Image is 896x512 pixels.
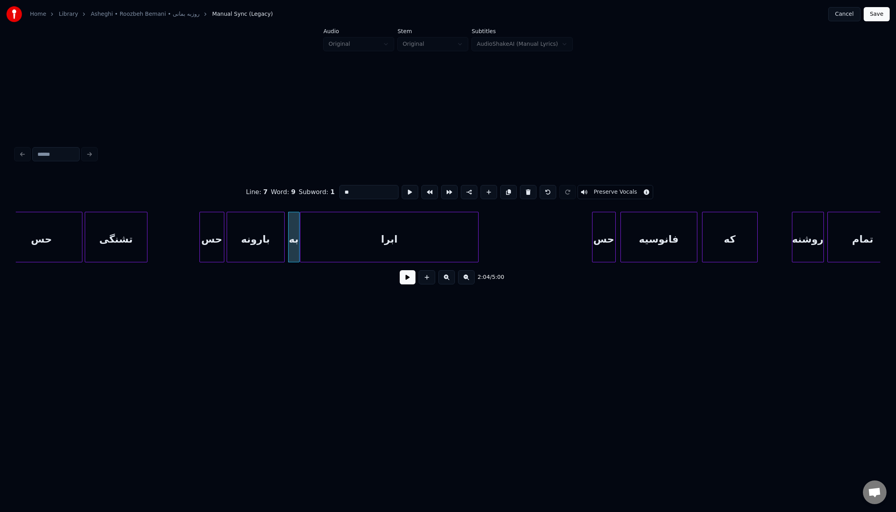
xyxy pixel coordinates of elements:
[478,273,490,281] span: 2:04
[492,273,504,281] span: 5:00
[6,6,22,22] img: youka
[212,10,273,18] span: Manual Sync (Legacy)
[863,480,887,504] div: Open chat
[323,28,394,34] label: Audio
[471,28,572,34] label: Subtitles
[291,188,296,196] span: 9
[30,10,46,18] a: Home
[864,7,890,21] button: Save
[828,7,860,21] button: Cancel
[59,10,78,18] a: Library
[246,187,268,197] div: Line :
[271,187,296,197] div: Word :
[263,188,268,196] span: 7
[30,10,273,18] nav: breadcrumb
[91,10,199,18] a: Asheghi • Roozbeh Bemani • روزبه بمانی
[299,187,335,197] div: Subword :
[478,273,497,281] div: /
[397,28,468,34] label: Stem
[330,188,335,196] span: 1
[577,185,653,199] button: Toggle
